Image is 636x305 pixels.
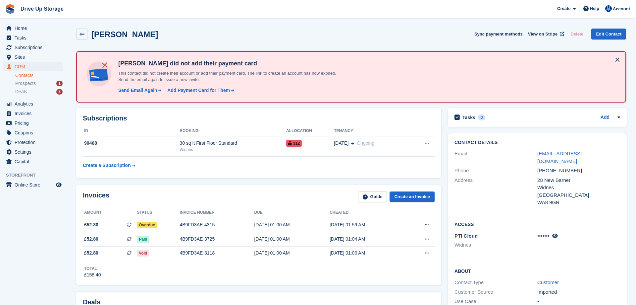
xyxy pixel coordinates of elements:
[605,5,612,12] img: Widnes Team
[15,88,63,95] a: Deals 8
[15,80,36,87] span: Prospects
[15,138,54,147] span: Protection
[254,221,330,228] div: [DATE] 01:00 AM
[537,288,620,296] div: Imported
[537,177,620,184] div: 28 New Barnet
[478,114,486,120] div: 0
[3,180,63,190] a: menu
[15,62,54,71] span: CRM
[6,172,66,179] span: Storefront
[537,191,620,199] div: [GEOGRAPHIC_DATA]
[3,157,63,166] a: menu
[568,29,586,39] button: Delete
[454,241,537,249] li: Widnes
[254,250,330,257] div: [DATE] 01:00 AM
[601,114,609,121] a: Add
[91,30,158,39] h2: [PERSON_NAME]
[15,109,54,118] span: Invoices
[3,33,63,42] a: menu
[116,70,347,83] p: This contact did not create their account or add their payment card. The link to create an accoun...
[590,5,599,12] span: Help
[15,80,63,87] a: Prospects 1
[15,33,54,42] span: Tasks
[454,267,620,274] h2: About
[3,43,63,52] a: menu
[330,207,405,218] th: Created
[537,233,550,239] span: •••••••
[525,29,565,39] a: View on Stripe
[180,147,286,153] div: Widnes
[3,109,63,118] a: menu
[18,3,66,14] a: Drive Up Storage
[462,114,475,120] h2: Tasks
[3,118,63,128] a: menu
[180,236,254,243] div: 4B9FD3AE-3725
[116,60,347,67] h4: [PERSON_NAME] did not add their payment card
[84,266,101,271] div: Total
[557,5,570,12] span: Create
[357,140,374,146] span: Ongoing
[165,87,235,94] a: Add Payment Card for Them
[83,207,137,218] th: Amount
[613,6,630,12] span: Account
[334,126,409,136] th: Tenancy
[3,147,63,157] a: menu
[83,126,180,136] th: ID
[15,24,54,33] span: Home
[56,81,63,86] div: 1
[83,159,135,172] a: Create a Subscription
[454,167,537,175] div: Phone
[84,221,98,228] span: £52.80
[454,177,537,206] div: Address
[528,31,557,38] span: View on Stripe
[15,52,54,62] span: Sites
[180,250,254,257] div: 4B9FD3AE-3118
[15,89,27,95] span: Deals
[83,162,131,169] div: Create a Subscription
[137,207,180,218] th: Status
[537,151,582,164] a: [EMAIL_ADDRESS][DOMAIN_NAME]
[454,221,620,227] h2: Access
[330,250,405,257] div: [DATE] 01:00 AM
[537,199,620,206] div: WA8 9GR
[330,221,405,228] div: [DATE] 01:59 AM
[55,181,63,189] a: Preview store
[286,140,302,147] span: 312
[537,167,620,175] div: [PHONE_NUMBER]
[118,87,157,94] div: Send Email Again
[454,288,537,296] div: Customer Source
[84,236,98,243] span: £52.80
[3,24,63,33] a: menu
[390,191,435,202] a: Create an Invoice
[3,62,63,71] a: menu
[15,72,63,79] a: Contacts
[358,191,387,202] a: Guide
[180,126,286,136] th: Booking
[334,140,348,147] span: [DATE]
[3,128,63,137] a: menu
[180,221,254,228] div: 4B9FD3AE-4315
[286,126,334,136] th: Allocation
[3,52,63,62] a: menu
[15,157,54,166] span: Capital
[537,184,620,191] div: Widnes
[454,279,537,286] div: Contact Type
[3,99,63,109] a: menu
[454,140,620,145] h2: Contact Details
[56,89,63,95] div: 8
[180,140,286,147] div: 30 sq ft First Floor Standard
[3,138,63,147] a: menu
[15,180,54,190] span: Online Store
[137,222,157,228] span: Overdue
[5,4,15,14] img: stora-icon-8386f47178a22dfd0bd8f6a31ec36ba5ce8667c1dd55bd0f319d3a0aa187defe.svg
[167,87,230,94] div: Add Payment Card for Them
[83,114,435,122] h2: Subscriptions
[15,147,54,157] span: Settings
[137,250,149,257] span: Void
[85,60,113,88] img: no-card-linked-e7822e413c904bf8b177c4d89f31251c4716f9871600ec3ca5bfc59e148c83f4.svg
[254,207,330,218] th: Due
[591,29,626,39] a: Edit Contact
[254,236,330,243] div: [DATE] 01:00 AM
[454,233,478,239] span: PTI Cloud
[84,271,101,278] div: £158.40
